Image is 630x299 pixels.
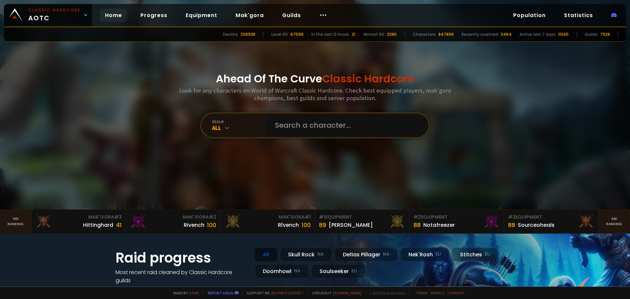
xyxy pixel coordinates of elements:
[352,32,355,37] div: 21
[115,285,158,292] a: See all progress
[114,214,122,220] span: # 3
[409,210,504,233] a: #2Equipment88Notafreezer
[351,268,357,274] small: EU
[508,214,594,221] div: Equipment
[280,247,332,262] div: Skull Rock
[315,210,409,233] a: #1Equipment89[PERSON_NAME]
[308,290,362,295] span: Checkout
[4,4,92,26] a: Classic HardcoreAOTC
[278,221,299,229] div: Rîvench
[255,247,277,262] div: All
[209,214,216,220] span: # 2
[311,32,349,37] div: In the last 12 hours
[585,32,598,37] div: Guilds
[508,9,551,22] a: Population
[271,32,288,37] div: Level 60
[423,221,455,229] div: Notafreezer
[212,119,267,124] div: realm
[290,32,304,37] div: 67599
[383,251,389,258] small: NA
[311,264,365,278] div: Soulseeker
[413,214,421,220] span: # 2
[31,210,126,233] a: Mak'Gora#3Hittinghard41
[224,214,311,221] div: Mak'Gora
[322,71,414,86] span: Classic Hardcore
[223,32,238,37] div: Deaths
[319,214,325,220] span: # 1
[598,210,630,233] a: Seeranking
[366,290,405,295] span: v. d752d5 - production
[387,32,397,37] div: 2080
[255,264,309,278] div: Doomhowl
[504,210,598,233] a: #3Equipment88Sourceoheals
[207,221,216,229] div: 100
[435,251,441,258] small: EU
[242,290,304,295] span: Support me,
[558,32,569,37] div: 11345
[189,290,199,295] a: a fan
[413,32,436,37] div: Characters
[317,251,324,258] small: NA
[519,32,556,37] div: Active last 7 days
[329,221,373,229] div: [PERSON_NAME]
[447,290,465,295] a: Consent
[126,210,220,233] a: Mak'Gora#2Rivench100
[135,9,173,22] a: Progress
[400,247,449,262] div: Nek'Rosh
[115,268,247,285] h4: Most recent raid cleaned by Classic Hardcore guilds
[271,114,421,137] input: Search a character...
[216,71,414,87] h1: Ahead Of The Curve
[438,32,454,37] div: 847899
[559,9,598,22] a: Statistics
[416,290,428,295] a: Terms
[212,124,267,132] div: All
[335,247,398,262] div: Defias Pillager
[28,7,81,13] small: Classic Hardcore
[600,32,610,37] div: 7538
[28,7,81,23] span: AOTC
[462,32,498,37] div: Recently scanned
[319,221,326,229] div: 89
[169,290,199,295] span: Made by
[116,221,122,229] div: 41
[413,221,421,229] div: 88
[363,32,384,37] div: Almost 60
[177,87,453,102] h3: Look for any characters on World of Warcraft Classic Hardcore. Check best equipped players, mak'g...
[302,221,311,229] div: 100
[100,9,127,22] a: Home
[220,210,315,233] a: Mak'Gora#1Rîvench100
[430,290,445,295] a: Privacy
[518,221,555,229] div: Sourceoheals
[83,221,113,229] div: Hittinghard
[130,214,216,221] div: Mak'Gora
[184,221,204,229] div: Rivench
[208,290,233,295] a: Report a bug
[508,214,515,220] span: # 3
[501,32,512,37] div: 3464
[333,290,362,295] a: [DOMAIN_NAME]
[413,214,500,221] div: Equipment
[452,247,498,262] div: Stitches
[35,214,122,221] div: Mak'Gora
[485,251,490,258] small: EU
[115,247,247,268] h1: Raid progress
[241,32,255,37] div: 206938
[277,9,306,22] a: Guilds
[180,9,222,22] a: Equipment
[271,290,304,295] a: Buy me a coffee
[508,221,515,229] div: 88
[319,214,405,221] div: Equipment
[294,268,301,274] small: NA
[230,9,269,22] a: Mak'gora
[304,214,311,220] span: # 1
